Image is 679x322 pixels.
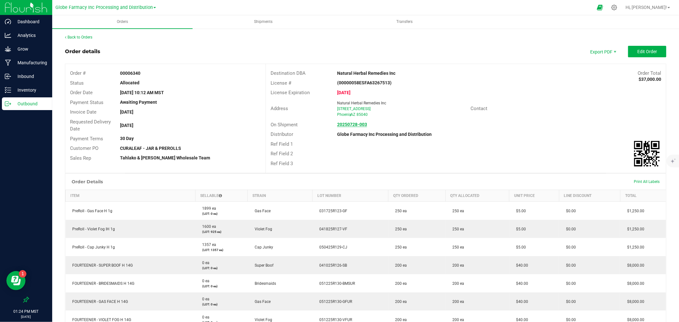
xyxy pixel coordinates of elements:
[449,209,464,213] span: 250 ea
[248,190,313,202] th: Strain
[392,318,407,322] span: 200 ea
[11,73,49,80] p: Inbound
[563,245,576,249] span: $0.00
[634,141,660,166] img: Scan me!
[5,18,11,25] inline-svg: Dashboard
[69,227,115,231] span: PreRoll - Violet Fog IH 1g
[199,206,216,211] span: 1899 ea
[70,136,103,142] span: Payment Terms
[271,70,306,76] span: Destination DBA
[271,141,293,147] span: Ref Field 1
[637,49,657,54] span: Edit Order
[251,299,271,304] span: Gas Face
[624,299,644,304] span: $8,000.00
[316,263,347,268] span: 041025R126-SB
[509,190,559,202] th: Unit Price
[316,245,348,249] span: 050425R129-CJ
[584,46,622,57] span: Export PDF
[69,281,135,286] span: FOURTEENER - BRIDESMAIDS H 14G
[513,227,526,231] span: $5.00
[513,263,528,268] span: $40.00
[69,245,115,249] span: PreRoll - Cap Junky H 1g
[316,281,355,286] span: 051225R130-BMSUR
[199,297,209,301] span: 0 ea
[72,179,103,184] h1: Order Details
[449,299,464,304] span: 200 ea
[449,245,464,249] span: 250 ea
[563,281,576,286] span: $0.00
[271,151,293,157] span: Ref Field 2
[357,112,368,117] span: 85040
[193,15,334,29] a: Shipments
[337,122,367,127] strong: 20250728-003
[108,19,137,24] span: Orders
[392,227,407,231] span: 250 ea
[513,299,528,304] span: $40.00
[3,309,49,314] p: 01:24 PM MST
[313,190,388,202] th: Lot Number
[246,19,281,24] span: Shipments
[559,190,620,202] th: Line Discount
[65,48,100,55] div: Order details
[624,281,644,286] span: $8,000.00
[624,245,644,249] span: $1,250.00
[52,15,193,29] a: Orders
[470,106,487,111] span: Contact
[199,315,209,319] span: 0 ea
[5,46,11,52] inline-svg: Grow
[199,211,244,216] p: (LOT: 0 ea)
[5,73,11,80] inline-svg: Inbound
[392,263,407,268] span: 200 ea
[610,4,618,10] div: Manage settings
[199,248,244,252] p: (LOT: 1357 ea)
[251,227,272,231] span: Violet Fog
[120,146,181,151] strong: CURALEAF - JAR & PREROLLS
[3,314,49,319] p: [DATE]
[445,190,509,202] th: Qty Allocated
[271,131,293,137] span: Distributor
[120,109,133,115] strong: [DATE]
[392,209,407,213] span: 250 ea
[563,299,576,304] span: $0.00
[19,270,26,278] iframe: Resource center unread badge
[69,318,131,322] span: FOURTEENER - VIOLET FOG H 14G
[11,45,49,53] p: Grow
[634,141,660,166] qrcode: 00006340
[337,90,350,95] strong: [DATE]
[271,106,288,111] span: Address
[639,77,661,82] strong: $37,000.00
[199,261,209,265] span: 0 ea
[626,5,667,10] span: Hi, [PERSON_NAME]!
[251,263,273,268] span: Super Boof
[337,132,432,137] strong: Globe Farmacy Inc Processing and Distribution
[392,245,407,249] span: 250 ea
[11,59,49,66] p: Manufacturing
[337,112,351,117] span: Phoenix
[593,1,607,14] span: Open Ecommerce Menu
[350,112,355,117] span: AZ
[388,190,445,202] th: Qty Ordered
[638,70,661,76] span: Order Total
[251,209,271,213] span: Gas Face
[5,101,11,107] inline-svg: Outbound
[70,90,93,95] span: Order Date
[271,80,291,86] span: License #
[70,100,103,105] span: Payment Status
[55,5,153,10] span: Globe Farmacy Inc Processing and Distribution
[66,190,195,202] th: Item
[23,297,29,303] label: Pin the sidebar to full width on large screens
[120,71,140,76] strong: 00006340
[65,35,92,39] a: Back to Orders
[195,190,248,202] th: Sellable
[11,86,49,94] p: Inventory
[5,32,11,38] inline-svg: Analytics
[120,155,210,160] strong: Tahlako & [PERSON_NAME] Wholesale Team
[513,318,528,322] span: $40.00
[620,190,666,202] th: Total
[392,281,407,286] span: 200 ea
[11,31,49,39] p: Analytics
[6,271,25,290] iframe: Resource center
[199,284,244,289] p: (LOT: 0 ea)
[251,281,276,286] span: Bridesmaids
